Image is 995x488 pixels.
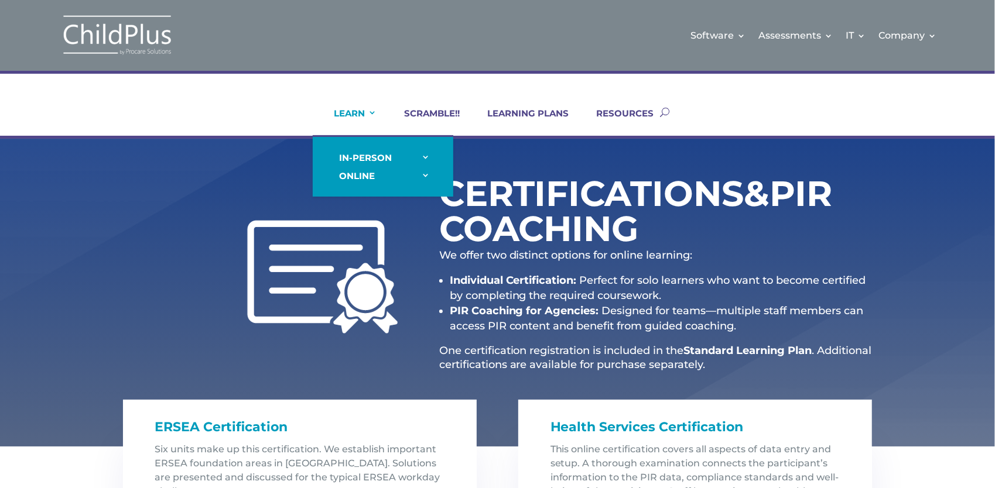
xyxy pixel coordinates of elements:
[439,344,872,370] span: . Additional certifications are available for purchase separately.
[744,172,770,215] span: &
[450,303,873,334] li: Designed for teams—multiple staff members can access PIR content and benefit from guided coaching.
[389,108,460,136] a: SCRAMBLE!!
[690,12,746,59] a: Software
[582,108,654,136] a: RESOURCES
[319,108,377,136] a: LEARN
[846,12,866,59] a: IT
[450,274,577,287] strong: Individual Certification:
[473,108,569,136] a: LEARNING PLANS
[324,167,442,185] a: ONLINE
[439,176,750,252] h1: Certifications PIR Coaching
[450,304,599,317] strong: PIR Coaching for Agencies:
[758,12,833,59] a: Assessments
[684,344,812,357] strong: Standard Learning Plan
[155,419,288,435] span: ERSEA Certification
[439,249,693,262] span: We offer two distinct options for online learning:
[551,419,744,435] span: Health Services Certification
[450,273,873,303] li: Perfect for solo learners who want to become certified by completing the required coursework.
[878,12,936,59] a: Company
[439,344,684,357] span: One certification registration is included in the
[324,149,442,167] a: IN-PERSON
